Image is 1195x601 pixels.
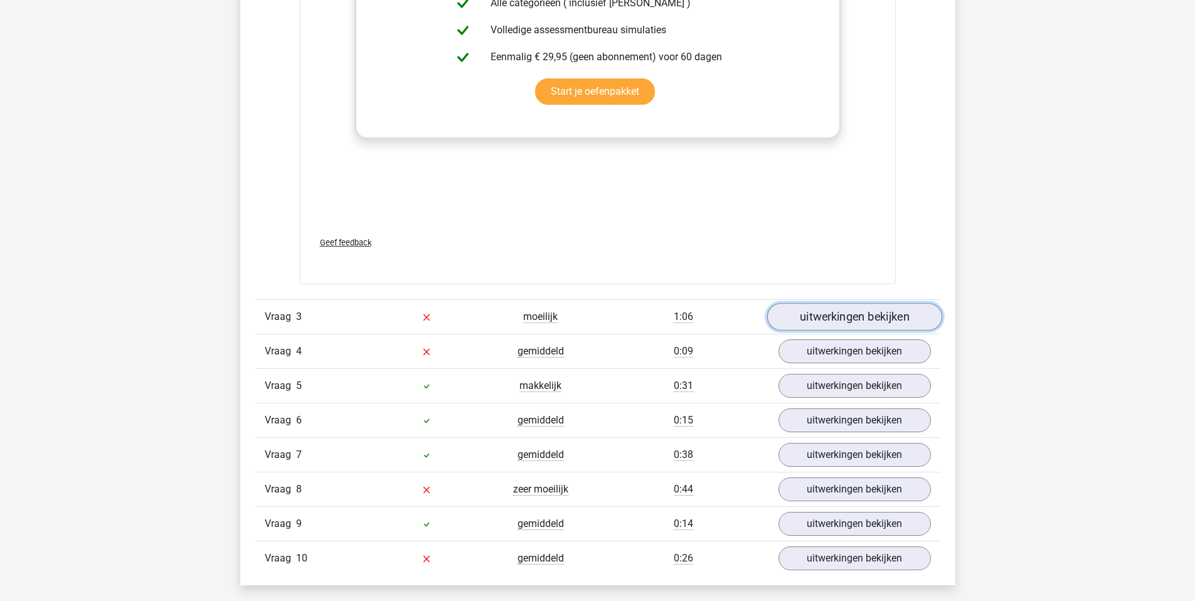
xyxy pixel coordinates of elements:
a: uitwerkingen bekijken [778,408,931,432]
span: 1:06 [674,311,693,323]
span: Vraag [265,447,296,462]
a: uitwerkingen bekijken [778,512,931,536]
span: 9 [296,518,302,529]
span: gemiddeld [518,414,564,427]
span: 0:15 [674,414,693,427]
span: 5 [296,380,302,391]
span: gemiddeld [518,449,564,461]
a: uitwerkingen bekijken [767,303,942,331]
span: moeilijk [523,311,558,323]
span: makkelijk [519,380,561,392]
span: zeer moeilijk [513,483,568,496]
span: Vraag [265,309,296,324]
span: 0:26 [674,552,693,565]
span: 0:14 [674,518,693,530]
span: 7 [296,449,302,460]
span: 8 [296,483,302,495]
span: Geef feedback [320,238,371,247]
span: Vraag [265,516,296,531]
span: 10 [296,552,307,564]
span: 0:31 [674,380,693,392]
a: Start je oefenpakket [535,78,655,105]
span: 0:09 [674,345,693,358]
a: uitwerkingen bekijken [778,339,931,363]
span: Vraag [265,551,296,566]
span: 0:44 [674,483,693,496]
a: uitwerkingen bekijken [778,374,931,398]
a: uitwerkingen bekijken [778,546,931,570]
span: gemiddeld [518,552,564,565]
a: uitwerkingen bekijken [778,477,931,501]
span: Vraag [265,378,296,393]
span: 0:38 [674,449,693,461]
span: 4 [296,345,302,357]
span: gemiddeld [518,518,564,530]
a: uitwerkingen bekijken [778,443,931,467]
span: 3 [296,311,302,322]
span: Vraag [265,413,296,428]
span: 6 [296,414,302,426]
span: Vraag [265,344,296,359]
span: gemiddeld [518,345,564,358]
span: Vraag [265,482,296,497]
